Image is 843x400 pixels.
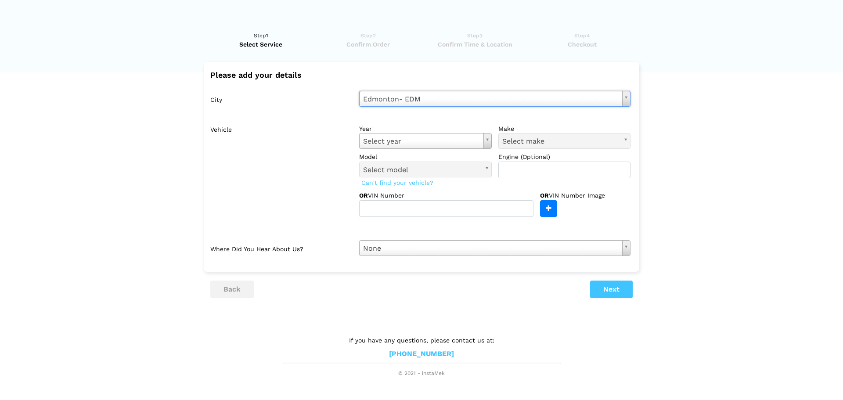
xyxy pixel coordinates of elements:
label: City [210,91,353,107]
span: None [363,243,619,254]
label: Where did you hear about us? [210,240,353,256]
label: model [359,152,492,161]
strong: OR [540,192,549,199]
a: Step4 [531,31,633,49]
label: Vehicle [210,121,353,217]
a: [PHONE_NUMBER] [389,350,454,359]
span: Select make [502,136,619,147]
span: © 2021 - instaMek [283,370,560,377]
label: VIN Number [359,191,432,200]
a: Edmonton- EDM [359,91,630,107]
a: Step1 [210,31,312,49]
label: make [498,124,631,133]
a: Step2 [317,31,419,49]
span: Select Service [210,40,312,49]
span: Confirm Time & Location [424,40,526,49]
label: Engine (Optional) [498,152,631,161]
strong: OR [359,192,368,199]
a: Select make [498,133,631,149]
a: None [359,240,630,256]
span: Edmonton- EDM [363,94,619,105]
span: Select model [363,164,480,176]
a: Select year [359,133,492,149]
span: Can't find your vehicle? [359,177,436,188]
p: If you have any questions, please contact us at: [283,335,560,345]
label: VIN Number Image [540,191,624,200]
span: Confirm Order [317,40,419,49]
span: Checkout [531,40,633,49]
h2: Please add your details [210,71,633,79]
button: Next [590,281,633,298]
span: Select year [363,136,480,147]
label: year [359,124,492,133]
button: back [210,281,254,298]
a: Select model [359,162,492,177]
a: Step3 [424,31,526,49]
